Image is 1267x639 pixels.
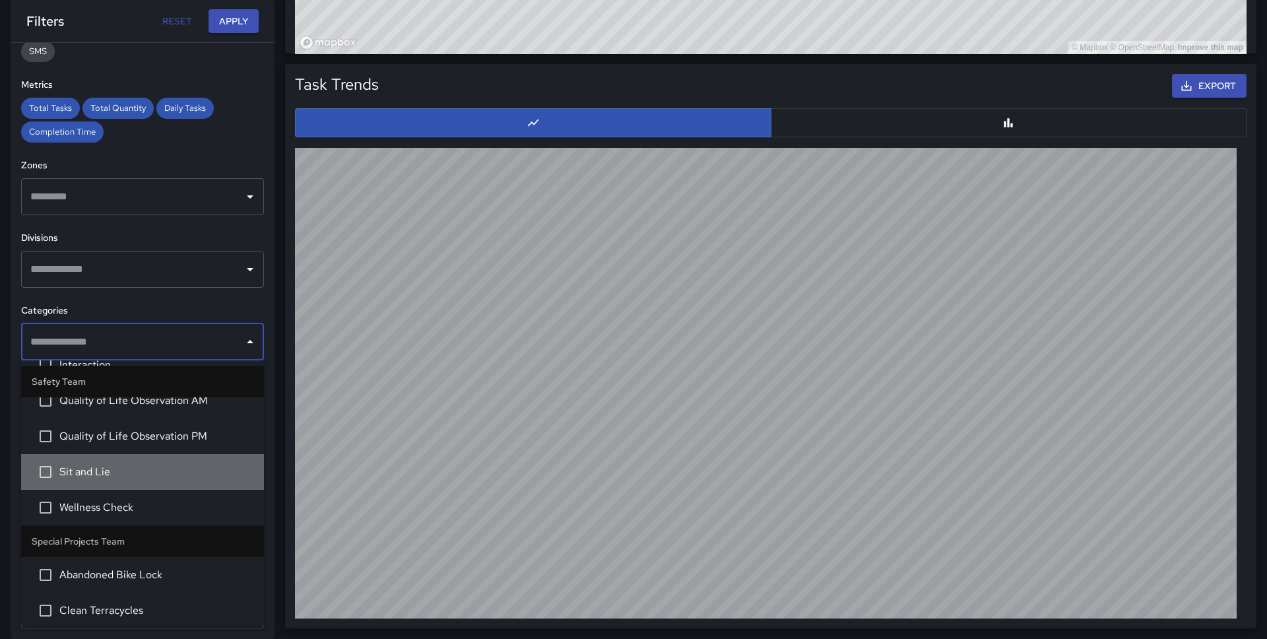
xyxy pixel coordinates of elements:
span: Interaction [59,357,253,373]
h6: Categories [21,304,264,318]
button: Bar Chart [771,108,1247,137]
span: Quality of Life Observation AM [59,393,253,409]
h6: Metrics [21,78,264,92]
span: Total Quantity [82,102,154,114]
span: Sit and Lie [59,464,253,480]
h6: Divisions [21,231,264,246]
button: Export [1172,74,1247,98]
svg: Line Chart [527,116,540,129]
div: Total Tasks [21,98,80,119]
h6: Zones [21,158,264,173]
li: Special Projects Team [21,525,264,557]
h6: Filters [26,11,64,32]
div: Daily Tasks [156,98,214,119]
button: Open [241,260,259,279]
button: Close [241,333,259,351]
h5: Task Trends [295,74,379,95]
span: Completion Time [21,126,104,137]
span: Total Tasks [21,102,80,114]
span: Wellness Check [59,500,253,516]
span: SMS [21,46,55,57]
button: Line Chart [295,108,771,137]
span: Quality of Life Observation PM [59,428,253,444]
span: Abandoned Bike Lock [59,567,253,583]
span: Clean Terracycles [59,603,253,619]
li: Safety Team [21,366,264,397]
div: SMS [21,41,55,62]
div: Completion Time [21,121,104,143]
button: Open [241,187,259,206]
svg: Bar Chart [1002,116,1015,129]
button: Apply [209,9,259,34]
div: Total Quantity [82,98,154,119]
span: Daily Tasks [156,102,214,114]
button: Reset [156,9,198,34]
